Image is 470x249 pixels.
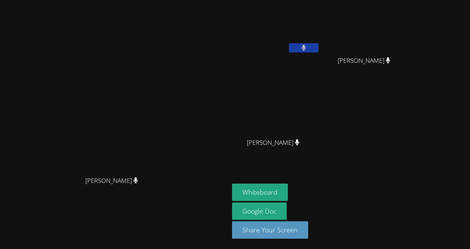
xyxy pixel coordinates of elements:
[232,221,308,239] button: Share Your Screen
[247,137,300,148] span: [PERSON_NAME]
[85,175,138,186] span: [PERSON_NAME]
[232,184,288,201] button: Whiteboard
[232,202,287,220] a: Google Doc
[338,55,391,66] span: [PERSON_NAME]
